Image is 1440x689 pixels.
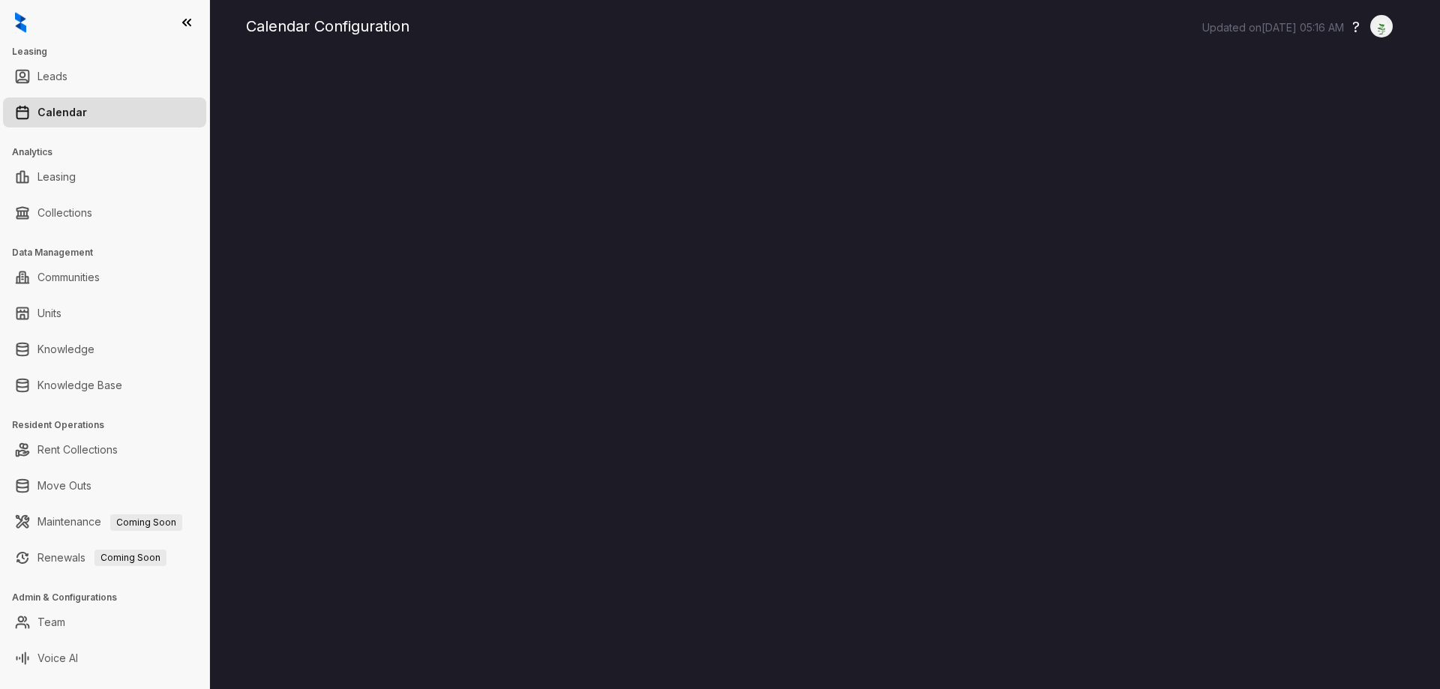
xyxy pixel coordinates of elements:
[37,334,94,364] a: Knowledge
[1202,20,1344,35] p: Updated on [DATE] 05:16 AM
[3,262,206,292] li: Communities
[246,60,1404,689] iframe: retool
[3,298,206,328] li: Units
[37,262,100,292] a: Communities
[37,643,78,673] a: Voice AI
[3,471,206,501] li: Move Outs
[37,435,118,465] a: Rent Collections
[1371,19,1392,34] img: UserAvatar
[37,61,67,91] a: Leads
[3,198,206,228] li: Collections
[37,298,61,328] a: Units
[12,246,209,259] h3: Data Management
[12,145,209,159] h3: Analytics
[37,97,87,127] a: Calendar
[3,607,206,637] li: Team
[37,607,65,637] a: Team
[1352,16,1360,38] button: ?
[3,97,206,127] li: Calendar
[37,471,91,501] a: Move Outs
[110,514,182,531] span: Coming Soon
[3,334,206,364] li: Knowledge
[12,45,209,58] h3: Leasing
[3,543,206,573] li: Renewals
[246,15,1404,37] div: Calendar Configuration
[3,61,206,91] li: Leads
[12,418,209,432] h3: Resident Operations
[3,643,206,673] li: Voice AI
[37,162,76,192] a: Leasing
[3,162,206,192] li: Leasing
[12,591,209,604] h3: Admin & Configurations
[94,550,166,566] span: Coming Soon
[37,198,92,228] a: Collections
[3,435,206,465] li: Rent Collections
[37,543,166,573] a: RenewalsComing Soon
[3,507,206,537] li: Maintenance
[15,12,26,33] img: logo
[37,370,122,400] a: Knowledge Base
[3,370,206,400] li: Knowledge Base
